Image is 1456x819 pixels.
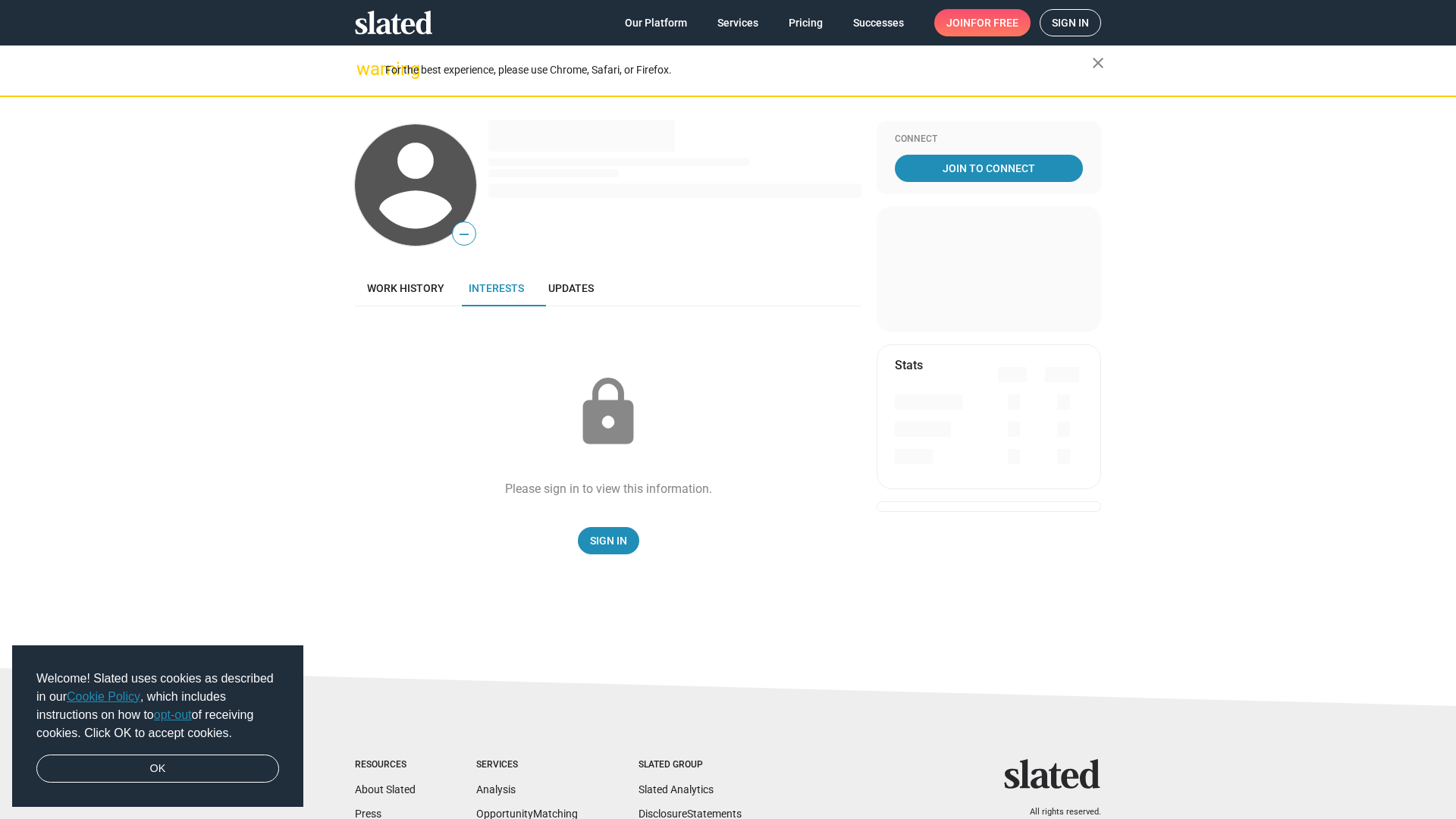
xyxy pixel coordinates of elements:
mat-icon: lock [570,375,646,450]
span: Pricing [789,9,823,36]
a: opt-out [154,708,192,721]
span: Join [946,9,1018,36]
span: Successes [853,9,904,36]
span: Interests [469,282,524,294]
a: Successes [841,9,916,36]
a: Work history [355,270,457,306]
a: Join To Connect [895,155,1083,182]
span: — [453,224,475,244]
div: Connect [895,133,1083,146]
a: Interests [457,270,536,306]
div: cookieconsent [12,645,303,808]
a: Services [705,9,770,36]
span: Updates [548,282,594,294]
a: dismiss cookie message [36,755,279,783]
a: Slated Analytics [639,783,714,795]
a: Sign In [578,527,639,554]
span: Services [717,9,758,36]
a: Sign in [1040,9,1101,36]
span: Our Platform [625,9,687,36]
span: Sign In [590,527,627,554]
a: Cookie Policy [67,690,140,703]
span: Welcome! Slated uses cookies as described in our , which includes instructions on how to of recei... [36,670,279,742]
a: Our Platform [613,9,699,36]
div: Services [476,759,578,771]
span: Work history [367,282,444,294]
div: For the best experience, please use Chrome, Safari, or Firefox. [385,60,1092,80]
a: Joinfor free [934,9,1031,36]
div: Slated Group [639,759,742,771]
span: Sign in [1052,10,1089,36]
div: Resources [355,759,416,771]
a: Updates [536,270,606,306]
mat-card-title: Stats [895,357,923,373]
span: for free [971,9,1018,36]
span: Join To Connect [898,155,1080,182]
a: Analysis [476,783,516,795]
mat-icon: warning [356,60,375,78]
a: About Slated [355,783,416,795]
mat-icon: close [1089,54,1107,72]
div: Please sign in to view this information. [505,481,712,497]
a: Pricing [777,9,835,36]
